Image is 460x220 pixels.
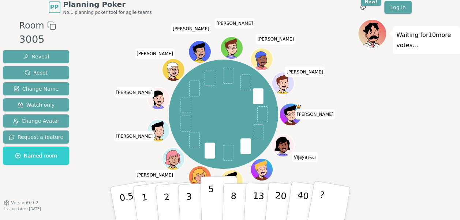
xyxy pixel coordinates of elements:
[114,87,154,98] span: Click to change your name
[3,66,69,79] button: Reset
[25,69,48,76] span: Reset
[18,101,55,109] span: Watch only
[307,156,316,159] span: (you)
[114,131,154,141] span: Click to change your name
[295,104,301,109] span: Matt is the host
[3,50,69,63] button: Reveal
[63,10,152,15] span: No.1 planning poker tool for agile teams
[285,67,325,77] span: Click to change your name
[135,48,175,58] span: Click to change your name
[292,152,318,162] span: Click to change your name
[23,53,49,60] span: Reveal
[3,98,69,111] button: Watch only
[171,23,211,34] span: Click to change your name
[19,19,44,32] span: Room
[272,135,293,156] button: Click to change your avatar
[11,200,38,206] span: Version 0.9.2
[295,109,335,120] span: Click to change your name
[3,130,69,144] button: Request a feature
[14,85,59,92] span: Change Name
[255,34,296,44] span: Click to change your name
[4,207,41,211] span: Last updated: [DATE]
[396,30,456,50] p: Waiting for 10 more votes...
[356,1,370,14] button: New!
[3,147,69,165] button: Named room
[214,18,255,29] span: Click to change your name
[3,82,69,95] button: Change Name
[13,117,60,125] span: Change Avatar
[3,114,69,128] button: Change Avatar
[50,3,59,12] span: PP
[384,1,411,14] a: Log in
[9,133,63,141] span: Request a feature
[19,32,56,47] div: 3005
[15,152,57,159] span: Named room
[135,170,175,180] span: Click to change your name
[4,200,38,206] button: Version0.9.2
